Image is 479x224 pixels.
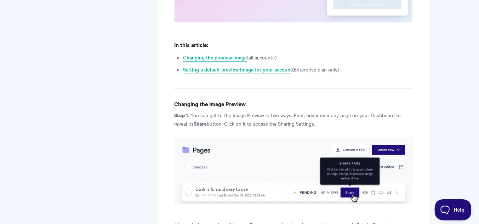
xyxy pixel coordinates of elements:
strong: In this article: [174,41,208,48]
a: Setting a default preview image for your account [183,66,292,74]
p: . You can get to the Image Preview in two ways. First, hover over any page on your Dashboard to r... [174,111,412,128]
iframe: Toggle Customer Support [435,199,472,220]
li: (Enterprise plan only) [183,65,412,74]
a: Changing the preview image [183,54,247,62]
li: (all accounts) [183,53,412,62]
h4: Changing the Image Preview [174,100,412,109]
strong: Share [194,120,207,127]
img: file-km6W2i8eML.gif [174,137,412,204]
strong: Step 1 [174,111,188,119]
